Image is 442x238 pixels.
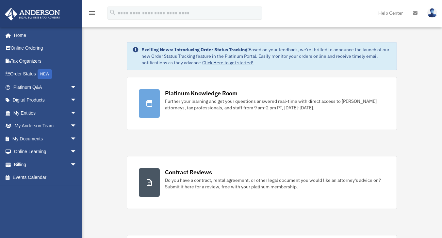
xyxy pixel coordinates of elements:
[109,9,116,16] i: search
[5,68,87,81] a: Order StatusNEW
[5,119,87,133] a: My Anderson Teamarrow_drop_down
[70,158,83,171] span: arrow_drop_down
[5,145,87,158] a: Online Learningarrow_drop_down
[202,60,253,66] a: Click Here to get started!
[3,8,62,21] img: Anderson Advisors Platinum Portal
[88,9,96,17] i: menu
[5,106,87,119] a: My Entitiesarrow_drop_down
[127,77,397,130] a: Platinum Knowledge Room Further your learning and get your questions answered real-time with dire...
[88,11,96,17] a: menu
[38,69,52,79] div: NEW
[5,81,87,94] a: Platinum Q&Aarrow_drop_down
[165,168,212,176] div: Contract Reviews
[70,119,83,133] span: arrow_drop_down
[5,55,87,68] a: Tax Organizers
[70,94,83,107] span: arrow_drop_down
[127,156,397,209] a: Contract Reviews Do you have a contract, rental agreement, or other legal document you would like...
[141,47,249,53] strong: Exciting News: Introducing Order Status Tracking!
[5,171,87,184] a: Events Calendar
[70,132,83,146] span: arrow_drop_down
[427,8,437,18] img: User Pic
[5,158,87,171] a: Billingarrow_drop_down
[165,98,385,111] div: Further your learning and get your questions answered real-time with direct access to [PERSON_NAM...
[5,132,87,145] a: My Documentsarrow_drop_down
[141,46,391,66] div: Based on your feedback, we're thrilled to announce the launch of our new Order Status Tracking fe...
[70,81,83,94] span: arrow_drop_down
[165,89,237,97] div: Platinum Knowledge Room
[5,29,83,42] a: Home
[5,94,87,107] a: Digital Productsarrow_drop_down
[70,106,83,120] span: arrow_drop_down
[70,145,83,159] span: arrow_drop_down
[5,42,87,55] a: Online Ordering
[165,177,385,190] div: Do you have a contract, rental agreement, or other legal document you would like an attorney's ad...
